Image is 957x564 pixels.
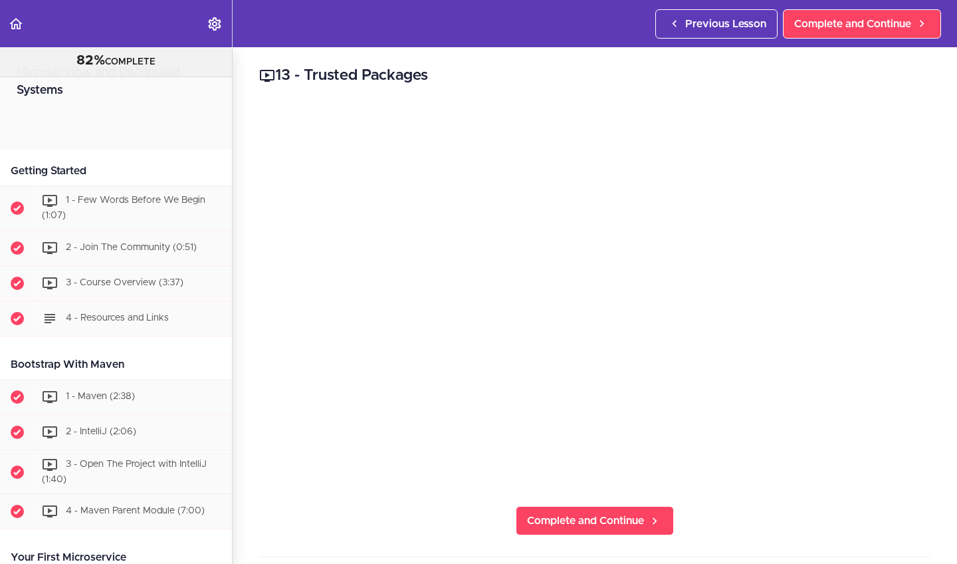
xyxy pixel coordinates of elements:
span: 3 - Open The Project with IntelliJ (1:40) [42,460,207,484]
span: 4 - Maven Parent Module (7:00) [66,507,205,516]
iframe: chat widget [901,511,944,551]
span: Complete and Continue [794,16,911,32]
svg: Settings Menu [207,16,223,32]
svg: Back to course curriculum [8,16,24,32]
div: COMPLETE [17,53,215,70]
a: Complete and Continue [783,9,941,39]
iframe: chat widget [704,271,944,504]
span: 82% [76,54,105,67]
span: 1 - Maven (2:38) [66,392,135,401]
span: 3 - Course Overview (3:37) [66,278,183,287]
a: Complete and Continue [516,506,674,535]
span: Complete and Continue [527,513,644,529]
span: 4 - Resources and Links [66,313,169,323]
span: 1 - Few Words Before We Begin (1:07) [42,196,205,220]
span: Previous Lesson [685,16,766,32]
h2: 13 - Trusted Packages [259,65,930,87]
iframe: Video Player [259,107,930,485]
span: 2 - IntelliJ (2:06) [66,427,136,436]
span: 2 - Join The Community (0:51) [66,243,197,252]
a: Previous Lesson [655,9,778,39]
